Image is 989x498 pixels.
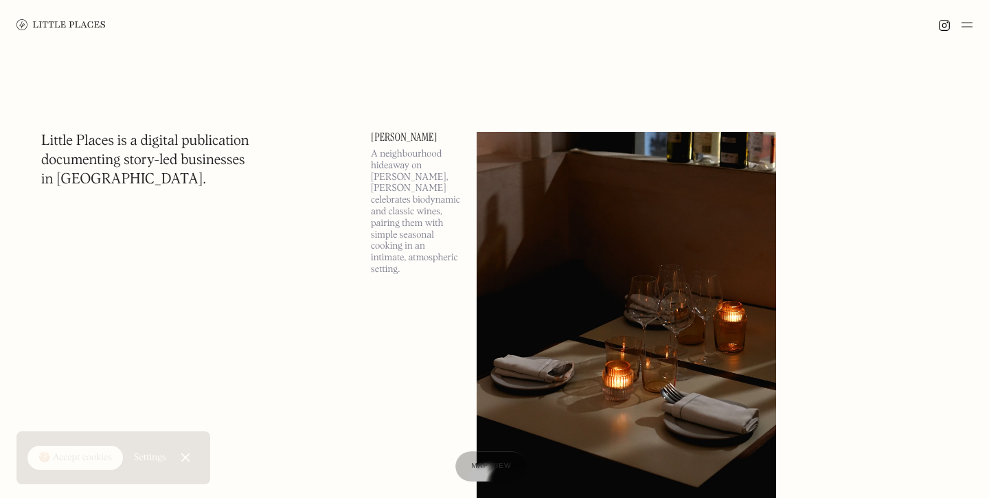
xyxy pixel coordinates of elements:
span: Map view [472,462,512,470]
p: A neighbourhood hideaway on [PERSON_NAME], [PERSON_NAME] celebrates biodynamic and classic wines,... [371,148,460,275]
a: Settings [134,442,166,473]
h1: Little Places is a digital publication documenting story-led businesses in [GEOGRAPHIC_DATA]. [41,132,249,190]
a: [PERSON_NAME] [371,132,460,143]
a: Close Cookie Popup [172,444,199,471]
div: 🍪 Accept cookies [38,451,112,465]
a: Map view [455,451,528,482]
a: 🍪 Accept cookies [27,446,123,471]
div: Settings [134,453,166,462]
